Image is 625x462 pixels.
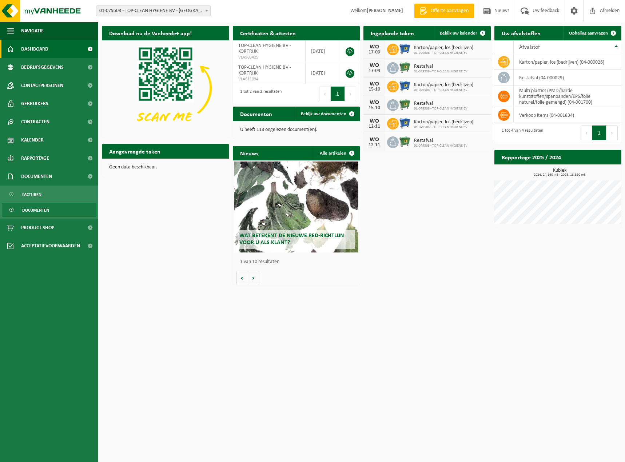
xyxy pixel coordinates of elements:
[238,43,291,54] span: TOP-CLEAN HYGIENE BV - KORTRIJK
[414,88,473,92] span: 01-079508 - TOP-CLEAN HYGIENE BV
[21,58,64,76] span: Bedrijfsgegevens
[414,125,473,130] span: 01-079508 - TOP-CLEAN HYGIENE BV
[367,100,382,105] div: WO
[414,64,467,69] span: Restafval
[429,7,470,15] span: Offerte aanvragen
[239,233,344,246] span: Wat betekent de nieuwe RED-richtlijn voor u als klant?
[514,54,622,70] td: karton/papier, los (bedrijven) (04-000026)
[319,87,331,101] button: Previous
[399,135,411,148] img: WB-0660-HPE-GN-01
[414,4,474,18] a: Offerte aanvragen
[102,144,168,158] h2: Aangevraagde taken
[2,187,96,201] a: Facturen
[498,173,622,177] span: 2024: 24,160 m3 - 2025: 18,880 m3
[399,117,411,129] img: WB-0660-HPE-BE-01
[367,143,382,148] div: 12-11
[21,219,54,237] span: Product Shop
[367,8,403,13] strong: [PERSON_NAME]
[494,26,548,40] h2: Uw afvalstoffen
[414,82,473,88] span: Karton/papier, los (bedrijven)
[367,63,382,68] div: WO
[331,87,345,101] button: 1
[345,87,356,101] button: Next
[240,127,353,132] p: U heeft 113 ongelezen document(en).
[21,40,48,58] span: Dashboard
[494,150,568,164] h2: Rapportage 2025 / 2024
[367,44,382,50] div: WO
[414,45,473,51] span: Karton/papier, los (bedrijven)
[21,76,63,95] span: Contactpersonen
[22,188,41,202] span: Facturen
[21,167,52,186] span: Documenten
[233,146,266,160] h2: Nieuws
[21,131,44,149] span: Kalender
[236,86,282,102] div: 1 tot 2 van 2 resultaten
[440,31,477,36] span: Bekijk uw kalender
[2,203,96,217] a: Documenten
[567,164,621,179] a: Bekijk rapportage
[581,126,592,140] button: Previous
[514,85,622,107] td: multi plastics (PMD/harde kunststoffen/spanbanden/EPS/folie naturel/folie gemengd) (04-001700)
[367,118,382,124] div: WO
[414,107,467,111] span: 01-079508 - TOP-CLEAN HYGIENE BV
[102,40,229,136] img: Download de VHEPlus App
[363,26,421,40] h2: Ingeplande taken
[21,95,48,113] span: Gebruikers
[367,137,382,143] div: WO
[399,80,411,92] img: WB-0660-HPE-BE-01
[514,107,622,123] td: verkoop items (04-001834)
[414,144,467,148] span: 01-079508 - TOP-CLEAN HYGIENE BV
[414,51,473,55] span: 01-079508 - TOP-CLEAN HYGIENE BV
[514,70,622,85] td: restafval (04-000029)
[519,44,540,50] span: Afvalstof
[367,105,382,111] div: 15-10
[399,61,411,73] img: WB-0660-HPE-GN-01
[367,87,382,92] div: 15-10
[414,69,467,74] span: 01-079508 - TOP-CLEAN HYGIENE BV
[22,203,49,217] span: Documenten
[236,271,248,285] button: Vorige
[233,26,303,40] h2: Certificaten & attesten
[314,146,359,160] a: Alle artikelen
[238,65,291,76] span: TOP-CLEAN HYGIENE BV - KORTRIJK
[109,165,222,170] p: Geen data beschikbaar.
[414,119,473,125] span: Karton/papier, los (bedrijven)
[21,113,49,131] span: Contracten
[367,68,382,73] div: 17-09
[606,126,618,140] button: Next
[295,107,359,121] a: Bekijk uw documenten
[238,55,300,60] span: VLA903425
[569,31,608,36] span: Ophaling aanvragen
[233,107,279,121] h2: Documenten
[399,98,411,111] img: WB-0660-HPE-GN-01
[498,125,543,141] div: 1 tot 4 van 4 resultaten
[96,6,210,16] span: 01-079508 - TOP-CLEAN HYGIENE BV - KORTRIJK
[367,50,382,55] div: 17-09
[306,62,338,84] td: [DATE]
[306,40,338,62] td: [DATE]
[592,126,606,140] button: 1
[434,26,490,40] a: Bekijk uw kalender
[301,112,346,116] span: Bekijk uw documenten
[21,237,80,255] span: Acceptatievoorwaarden
[367,81,382,87] div: WO
[102,26,199,40] h2: Download nu de Vanheede+ app!
[238,76,300,82] span: VLA611094
[234,162,359,252] a: Wat betekent de nieuwe RED-richtlijn voor u als klant?
[399,43,411,55] img: WB-0660-HPE-BE-01
[414,101,467,107] span: Restafval
[367,124,382,129] div: 12-11
[248,271,259,285] button: Volgende
[563,26,621,40] a: Ophaling aanvragen
[498,168,622,177] h3: Kubiek
[21,22,44,40] span: Navigatie
[240,259,357,264] p: 1 van 10 resultaten
[96,5,211,16] span: 01-079508 - TOP-CLEAN HYGIENE BV - KORTRIJK
[21,149,49,167] span: Rapportage
[414,138,467,144] span: Restafval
